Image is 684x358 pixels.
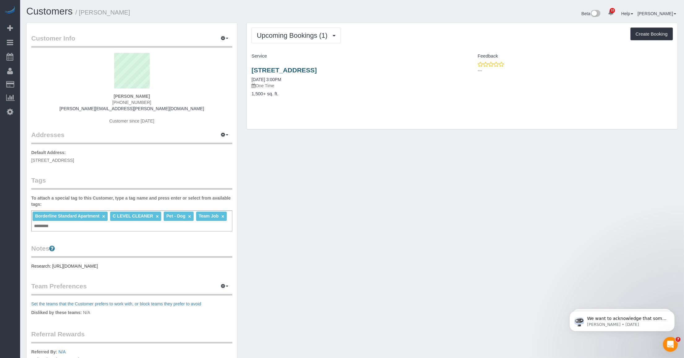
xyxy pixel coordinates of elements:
button: Upcoming Bookings (1) [252,28,341,43]
iframe: Intercom live chat [663,337,678,352]
span: Pet - Dog [166,214,185,218]
span: Upcoming Bookings (1) [257,32,331,39]
span: 33 [610,8,615,13]
a: [PERSON_NAME][EMAIL_ADDRESS][PERSON_NAME][DOMAIN_NAME] [59,106,204,111]
span: [STREET_ADDRESS] [31,158,74,163]
a: N/A [58,349,66,354]
a: × [188,214,191,219]
label: To attach a special tag to this Customer, type a tag name and press enter or select from availabl... [31,195,232,207]
a: [PERSON_NAME] [638,11,676,16]
strong: [PERSON_NAME] [114,94,150,99]
iframe: Intercom notifications message [560,298,684,341]
h4: Feedback [467,54,673,59]
legend: Notes [31,244,232,258]
p: Message from Ellie, sent 1w ago [27,24,107,29]
span: We want to acknowledge that some users may be experiencing lag or slower performance in our softw... [27,18,106,103]
a: Customers [26,6,73,17]
span: Team Job [199,214,218,218]
span: N/A [83,310,90,315]
span: Borderline Standard Apartment [35,214,99,218]
img: New interface [590,10,600,18]
label: Disliked by these teams: [31,309,82,316]
a: Help [621,11,633,16]
h4: 1,500+ sq. ft. [252,91,458,97]
legend: Team Preferences [31,282,232,295]
a: [STREET_ADDRESS] [252,67,317,74]
label: Default Address: [31,149,66,156]
legend: Customer Info [31,34,232,48]
small: / [PERSON_NAME] [75,9,130,16]
p: --- [478,67,673,74]
span: Customer since [DATE] [109,119,154,123]
a: Set the teams that the Customer prefers to work with, or block teams they prefer to avoid [31,301,201,306]
img: Automaid Logo [4,6,16,15]
a: × [222,214,224,219]
h4: Service [252,54,458,59]
p: One Time [252,83,458,89]
a: × [102,214,105,219]
a: 33 [605,6,617,20]
span: 7 [676,337,681,342]
legend: Tags [31,176,232,190]
span: [PHONE_NUMBER] [112,100,151,105]
a: [DATE] 3:00PM [252,77,281,82]
pre: Research: [URL][DOMAIN_NAME] [31,263,232,269]
a: Beta [582,11,601,16]
legend: Referral Rewards [31,330,232,343]
button: Create Booking [630,28,673,41]
label: Referred By: [31,349,57,355]
a: × [156,214,159,219]
span: C LEVEL CLEANER [113,214,153,218]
